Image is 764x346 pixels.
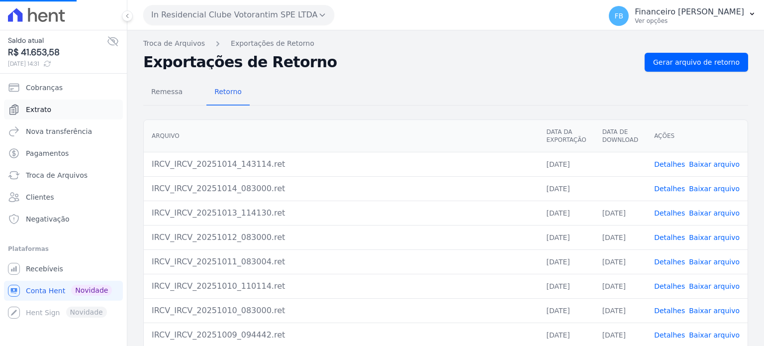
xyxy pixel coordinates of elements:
[645,53,748,72] a: Gerar arquivo de retorno
[143,38,748,49] nav: Breadcrumb
[594,249,646,274] td: [DATE]
[654,307,685,315] a: Detalhes
[26,148,69,158] span: Pagamentos
[689,233,740,241] a: Baixar arquivo
[538,176,594,201] td: [DATE]
[208,82,248,102] span: Retorno
[26,192,54,202] span: Clientes
[143,38,205,49] a: Troca de Arquivos
[143,55,637,69] h2: Exportações de Retorno
[152,305,530,317] div: IRCV_IRCV_20251010_083000.ret
[26,83,63,93] span: Cobranças
[8,59,107,68] span: [DATE] 14:31
[654,282,685,290] a: Detalhes
[538,120,594,152] th: Data da Exportação
[26,286,65,296] span: Conta Hent
[635,7,744,17] p: Financeiro [PERSON_NAME]
[152,158,530,170] div: IRCV_IRCV_20251014_143114.ret
[143,5,334,25] button: In Residencial Clube Votorantim SPE LTDA
[689,307,740,315] a: Baixar arquivo
[26,170,88,180] span: Troca de Arquivos
[654,160,685,168] a: Detalhes
[538,225,594,249] td: [DATE]
[144,120,538,152] th: Arquivo
[614,12,623,19] span: FB
[71,285,112,296] span: Novidade
[594,120,646,152] th: Data de Download
[689,282,740,290] a: Baixar arquivo
[4,78,123,98] a: Cobranças
[653,57,740,67] span: Gerar arquivo de retorno
[4,281,123,301] a: Conta Hent Novidade
[654,209,685,217] a: Detalhes
[152,207,530,219] div: IRCV_IRCV_20251013_114130.ret
[689,209,740,217] a: Baixar arquivo
[8,46,107,59] span: R$ 41.653,58
[152,231,530,243] div: IRCV_IRCV_20251012_083000.ret
[689,258,740,266] a: Baixar arquivo
[152,183,530,195] div: IRCV_IRCV_20251014_083000.ret
[654,331,685,339] a: Detalhes
[4,100,123,119] a: Extrato
[689,185,740,193] a: Baixar arquivo
[4,121,123,141] a: Nova transferência
[594,298,646,323] td: [DATE]
[8,78,119,323] nav: Sidebar
[26,264,63,274] span: Recebíveis
[689,160,740,168] a: Baixar arquivo
[4,259,123,279] a: Recebíveis
[206,80,250,106] a: Retorno
[538,249,594,274] td: [DATE]
[231,38,314,49] a: Exportações de Retorno
[635,17,744,25] p: Ver opções
[538,298,594,323] td: [DATE]
[8,243,119,255] div: Plataformas
[594,225,646,249] td: [DATE]
[152,256,530,268] div: IRCV_IRCV_20251011_083004.ret
[538,201,594,225] td: [DATE]
[26,214,70,224] span: Negativação
[654,185,685,193] a: Detalhes
[143,80,191,106] a: Remessa
[26,126,92,136] span: Nova transferência
[594,274,646,298] td: [DATE]
[152,280,530,292] div: IRCV_IRCV_20251010_110114.ret
[145,82,189,102] span: Remessa
[646,120,748,152] th: Ações
[4,143,123,163] a: Pagamentos
[152,329,530,341] div: IRCV_IRCV_20251009_094442.ret
[654,258,685,266] a: Detalhes
[4,165,123,185] a: Troca de Arquivos
[594,201,646,225] td: [DATE]
[654,233,685,241] a: Detalhes
[538,152,594,176] td: [DATE]
[4,187,123,207] a: Clientes
[8,35,107,46] span: Saldo atual
[26,105,51,115] span: Extrato
[4,209,123,229] a: Negativação
[601,2,764,30] button: FB Financeiro [PERSON_NAME] Ver opções
[538,274,594,298] td: [DATE]
[689,331,740,339] a: Baixar arquivo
